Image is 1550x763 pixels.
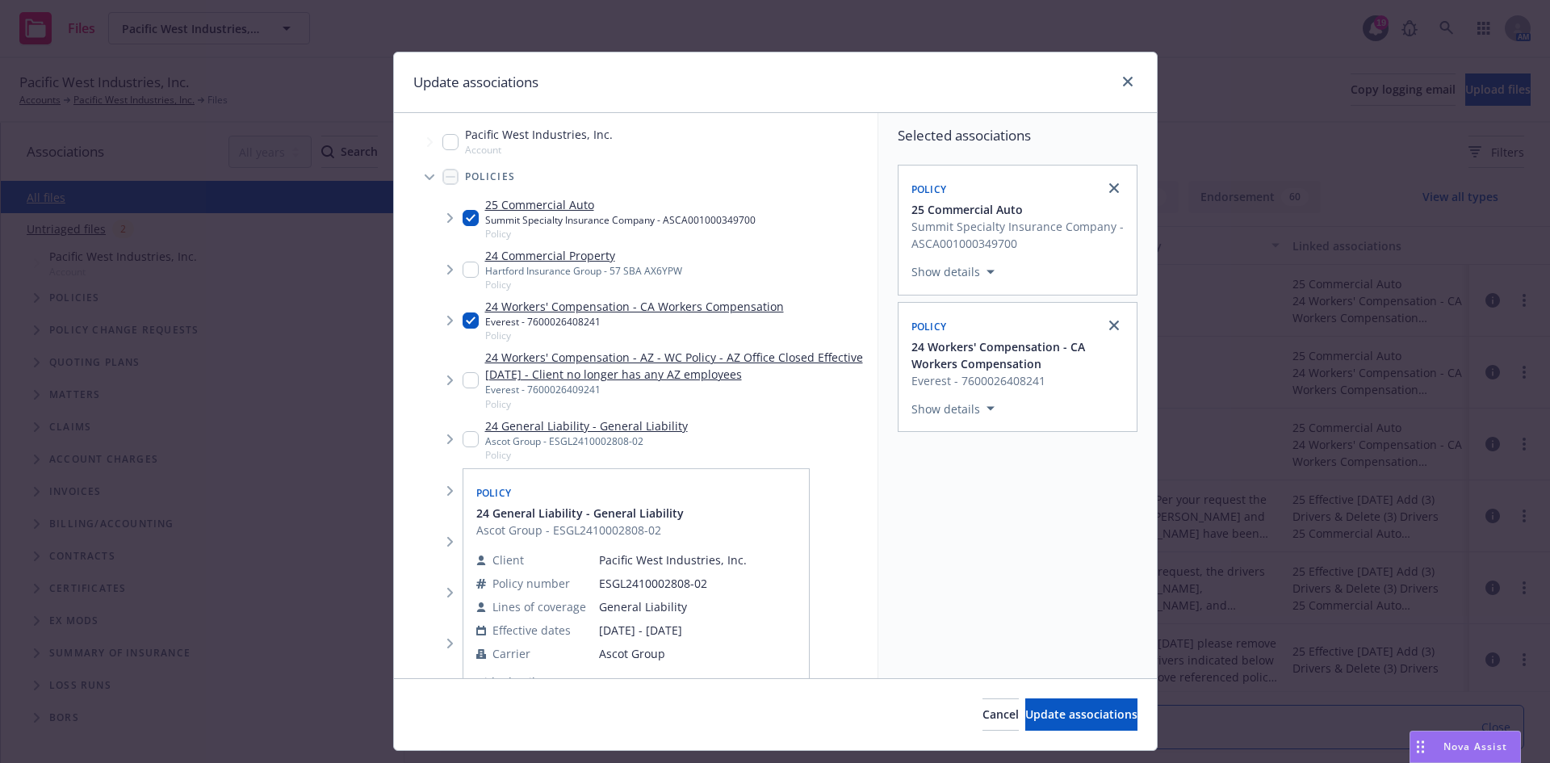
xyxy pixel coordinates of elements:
[1104,178,1124,198] a: close
[485,196,756,213] a: 25 Commercial Auto
[465,143,613,157] span: Account
[1118,72,1137,91] a: close
[1410,732,1431,762] div: Drag to move
[982,706,1019,722] span: Cancel
[492,646,530,663] span: Carrier
[492,552,524,569] span: Client
[905,262,1001,282] button: Show details
[492,599,586,616] span: Lines of coverage
[911,372,1127,389] span: Everest - 7600026408241
[911,218,1127,252] span: Summit Specialty Insurance Company - ASCA001000349700
[485,213,756,227] div: Summit Specialty Insurance Company - ASCA001000349700
[485,264,682,278] div: Hartford Insurance Group - 57 SBA AX6YPW
[599,599,747,616] span: General Liability
[476,522,684,539] span: Ascot Group - ESGL2410002808-02
[485,448,688,462] span: Policy
[465,126,613,143] span: Pacific West Industries, Inc.
[465,172,516,182] span: Policies
[1025,706,1137,722] span: Update associations
[492,576,570,593] span: Policy number
[476,487,512,501] span: Policy
[599,623,747,639] span: [DATE] - [DATE]
[911,201,1127,218] button: 25 Commercial Auto
[470,673,562,692] button: Hide details
[599,576,747,593] span: ESGL2410002808-02
[911,201,1023,218] span: 25 Commercial Auto
[485,349,871,383] a: 24 Workers' Compensation - AZ - WC Policy - AZ Office Closed Effective [DATE] - Client no longer ...
[485,417,688,434] a: 24 General Liability - General Liability
[485,227,756,241] span: Policy
[1410,731,1521,763] button: Nova Assist
[982,698,1019,731] button: Cancel
[485,397,871,411] span: Policy
[492,623,571,639] span: Effective dates
[1104,316,1124,335] a: close
[599,552,747,569] span: Pacific West Industries, Inc.
[485,315,784,329] div: Everest - 7600026408241
[485,278,682,291] span: Policy
[485,383,871,396] div: Everest - 7600026409241
[485,434,688,448] div: Ascot Group - ESGL2410002808-02
[1025,698,1137,731] button: Update associations
[911,320,947,333] span: Policy
[898,126,1137,145] span: Selected associations
[485,247,682,264] a: 24 Commercial Property
[413,72,538,93] h1: Update associations
[485,329,784,342] span: Policy
[1443,740,1507,753] span: Nova Assist
[476,505,684,522] button: 24 General Liability - General Liability
[911,338,1127,372] button: 24 Workers' Compensation - CA Workers Compensation
[911,182,947,196] span: Policy
[599,646,747,663] span: Ascot Group
[905,399,1001,418] button: Show details
[485,298,784,315] a: 24 Workers' Compensation - CA Workers Compensation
